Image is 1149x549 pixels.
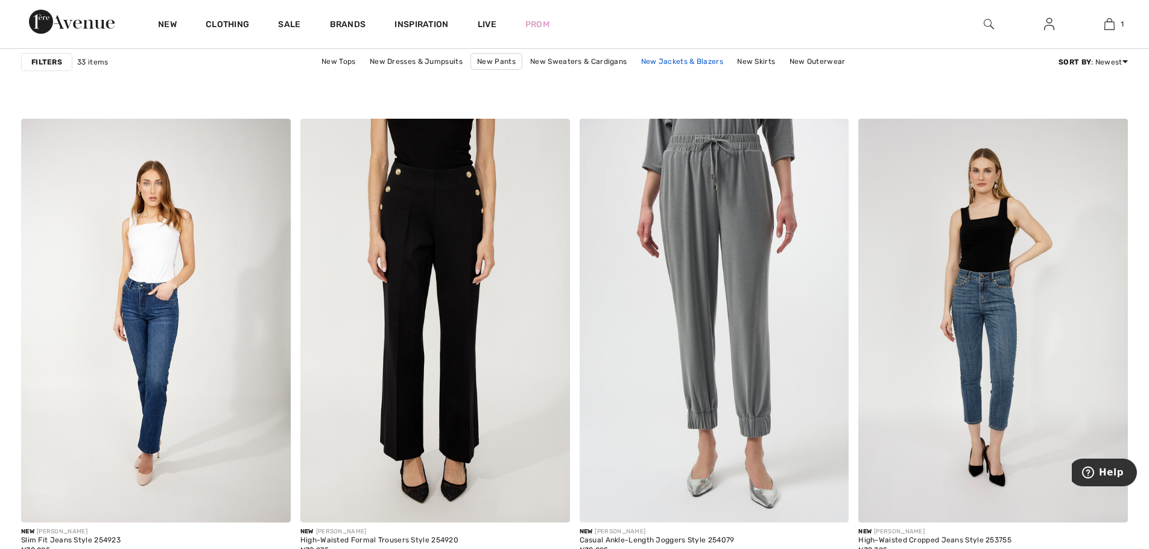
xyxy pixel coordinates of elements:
span: New [21,528,34,535]
a: New Outerwear [783,54,852,69]
span: New [580,528,593,535]
iframe: Opens a widget where you can find more information [1072,459,1137,489]
span: New [858,528,872,535]
a: Clothing [206,19,249,32]
span: Inspiration [394,19,448,32]
span: 33 items [77,57,108,67]
span: 1 [1121,19,1124,30]
div: [PERSON_NAME] [300,527,458,536]
div: [PERSON_NAME] [858,527,1011,536]
span: New [300,528,314,535]
div: [PERSON_NAME] [580,527,735,536]
img: My Bag [1104,17,1115,31]
a: Prom [525,18,549,31]
div: High-Waisted Formal Trousers Style 254920 [300,536,458,545]
strong: Filters [31,57,62,67]
a: New Skirts [731,54,781,69]
img: Slim Fit Jeans Style 254923. Blue [21,119,291,522]
a: Brands [330,19,366,32]
a: New Pants [470,53,522,70]
a: Live [478,18,496,31]
a: New [158,19,177,32]
img: Casual Ankle-Length Joggers Style 254079. Grey melange [580,119,849,522]
img: My Info [1044,17,1054,31]
div: [PERSON_NAME] [21,527,121,536]
img: High-Waisted Formal Trousers Style 254920. Black [300,119,570,522]
strong: Sort By [1059,58,1091,66]
a: New Sweaters & Cardigans [524,54,633,69]
a: New Dresses & Jumpsuits [364,54,469,69]
div: Casual Ankle-Length Joggers Style 254079 [580,536,735,545]
a: Sale [278,19,300,32]
img: search the website [984,17,994,31]
div: : Newest [1059,57,1128,67]
div: High-Waisted Cropped Jeans Style 253755 [858,536,1011,545]
div: Slim Fit Jeans Style 254923 [21,536,121,545]
a: New Tops [315,54,361,69]
a: Sign In [1034,17,1064,32]
a: 1 [1080,17,1139,31]
a: New Jackets & Blazers [635,54,729,69]
img: 1ère Avenue [29,10,115,34]
img: High-Waisted Cropped Jeans Style 253755. Blue [858,119,1128,522]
